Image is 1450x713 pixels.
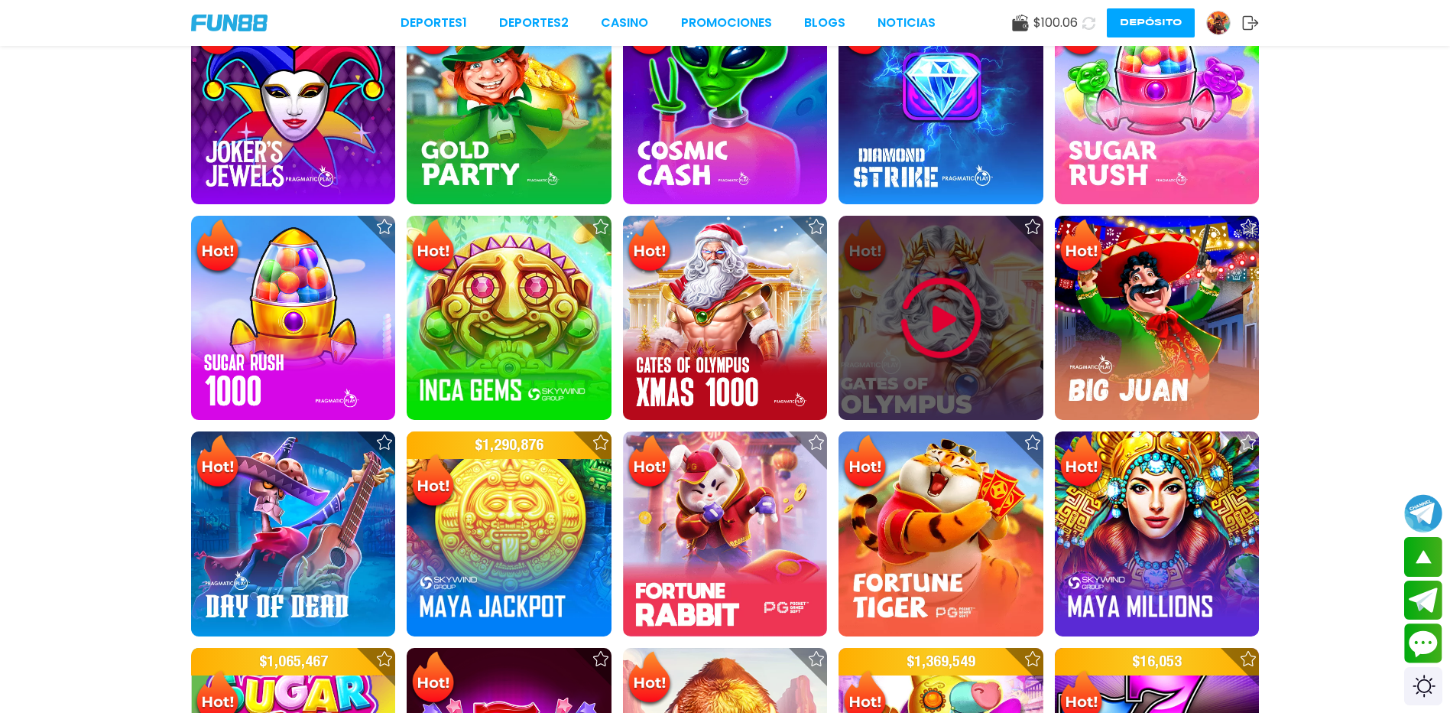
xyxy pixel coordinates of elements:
img: Hot [840,433,890,493]
img: Company Logo [191,15,268,31]
p: $ 1,290,876 [407,431,611,459]
img: Inca Gems [407,216,611,420]
a: BLOGS [804,14,845,32]
div: Switch theme [1404,667,1442,705]
img: Play Game [895,272,987,364]
img: Hot [624,650,674,709]
span: $ 100.06 [1033,14,1078,32]
p: $ 16,053 [1055,648,1259,676]
a: Avatar [1206,11,1242,35]
button: scroll up [1404,537,1442,577]
img: Hot [1056,433,1106,493]
img: Maya Jackpot [407,431,611,636]
p: $ 1,369,549 [839,648,1043,676]
img: Hot [624,433,674,493]
img: Maya Millions [1055,431,1259,636]
a: NOTICIAS [877,14,936,32]
a: Deportes1 [401,14,467,32]
img: Hot [408,217,458,277]
img: Avatar [1207,11,1230,34]
img: Hot [408,452,458,512]
button: Depósito [1107,8,1195,37]
p: $ 1,065,467 [191,648,395,676]
img: Day of Dead [191,431,395,636]
a: CASINO [601,14,648,32]
a: Promociones [681,14,772,32]
img: Hot [193,217,242,277]
img: Sugar Rush 1000 [191,216,395,420]
img: Fortune Rabbit [623,431,827,636]
button: Join telegram channel [1404,493,1442,533]
button: Join telegram [1404,581,1442,620]
img: Fortune Tiger [839,431,1043,636]
img: Hot [193,433,242,493]
a: Deportes2 [499,14,569,32]
img: Big Juan [1055,216,1259,420]
img: Hot [408,650,458,709]
img: Hot [624,217,674,277]
button: Contact customer service [1404,623,1442,663]
img: Gates of Olympus Xmas 1000 [623,216,827,420]
img: Hot [1056,217,1106,277]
